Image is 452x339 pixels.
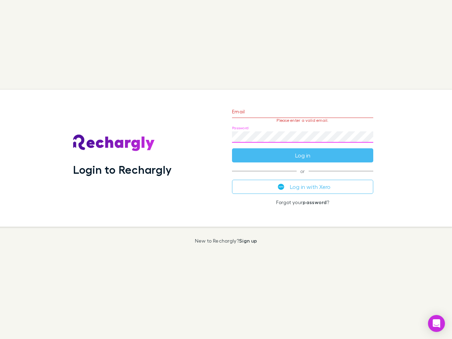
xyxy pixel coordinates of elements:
[232,200,373,205] p: Forgot your ?
[278,184,284,190] img: Xero's logo
[73,163,172,176] h1: Login to Rechargly
[195,238,257,244] p: New to Rechargly?
[303,199,327,205] a: password
[232,125,249,131] label: Password
[232,148,373,162] button: Log in
[232,118,373,123] p: Please enter a valid email.
[73,135,155,151] img: Rechargly's Logo
[232,180,373,194] button: Log in with Xero
[239,238,257,244] a: Sign up
[428,315,445,332] div: Open Intercom Messenger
